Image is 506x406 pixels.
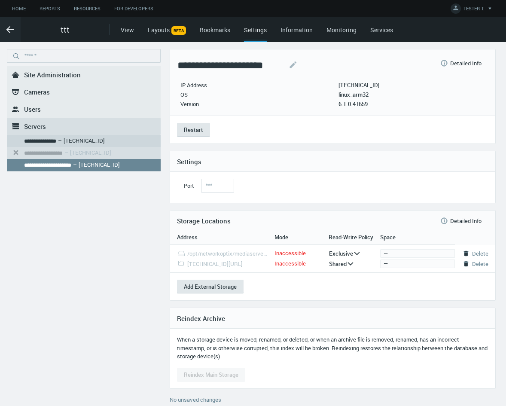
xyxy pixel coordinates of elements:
[79,161,120,168] nx-search-highlight: [TECHNICAL_ID]
[268,231,318,245] th: Mode
[200,26,230,34] a: Bookmarks
[450,217,482,224] span: Detailed Info
[67,3,107,14] a: Resources
[338,101,380,107] p: Version-6.1.0.41659
[64,137,105,144] nx-search-highlight: [TECHNICAL_ID]
[384,249,388,258] div: —
[187,250,268,257] span: /opt/networkoptix/mediaserver/var/data
[177,280,244,293] button: Add External Storage
[70,149,111,156] nx-search-highlight: [TECHNICAL_ID]
[463,5,485,15] span: TESTER T.
[184,182,194,189] span: Port
[148,26,186,34] a: LayoutsBETA
[274,259,306,268] div: Inaccessible
[318,231,373,245] th: Read-Write Policy
[171,26,186,35] span: BETA
[64,149,68,156] span: –
[5,3,33,14] a: Home
[58,137,62,144] span: –
[33,3,67,14] a: Reports
[180,82,337,89] p: IP Address
[24,105,41,113] span: Users
[244,25,267,42] div: Settings
[73,161,77,168] span: –
[472,250,488,257] span: Delete
[177,217,231,225] h4: Storage Locations
[433,56,488,70] button: Detailed Info
[472,260,488,267] span: Delete
[370,26,393,34] a: Services
[280,26,313,34] a: Information
[384,259,388,268] div: —
[177,314,225,322] h4: Reindex Archive
[61,23,70,36] span: ttt
[184,126,203,134] span: Restart
[24,122,46,131] span: Servers
[274,249,306,258] div: Inaccessible
[177,158,488,165] h4: Settings
[462,259,488,268] button: Delete
[338,91,380,98] p: OS-linux_arm32
[326,26,357,34] a: Monitoring
[177,368,245,382] button: Reindex Main Storage
[24,70,81,79] span: Site Administration
[187,260,243,268] span: [TECHNICAL_ID][URL]
[24,88,50,96] span: Cameras
[170,231,268,245] th: Address
[107,3,160,14] a: For Developers
[450,60,482,67] span: Detailed Info
[121,26,134,34] a: View
[180,101,337,107] p: Version
[462,249,488,258] button: Delete
[373,231,455,245] th: Space
[327,257,347,271] div: Shared
[180,91,337,98] p: OS
[433,214,488,228] button: Detailed Info
[177,336,488,361] p: When a storage device is moved, renamed, or deleted, or when an archive file is removed, renamed,...
[177,123,210,137] button: Restart
[338,82,380,89] p: IP Address-192.168.1.74
[327,247,353,260] div: Exclusive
